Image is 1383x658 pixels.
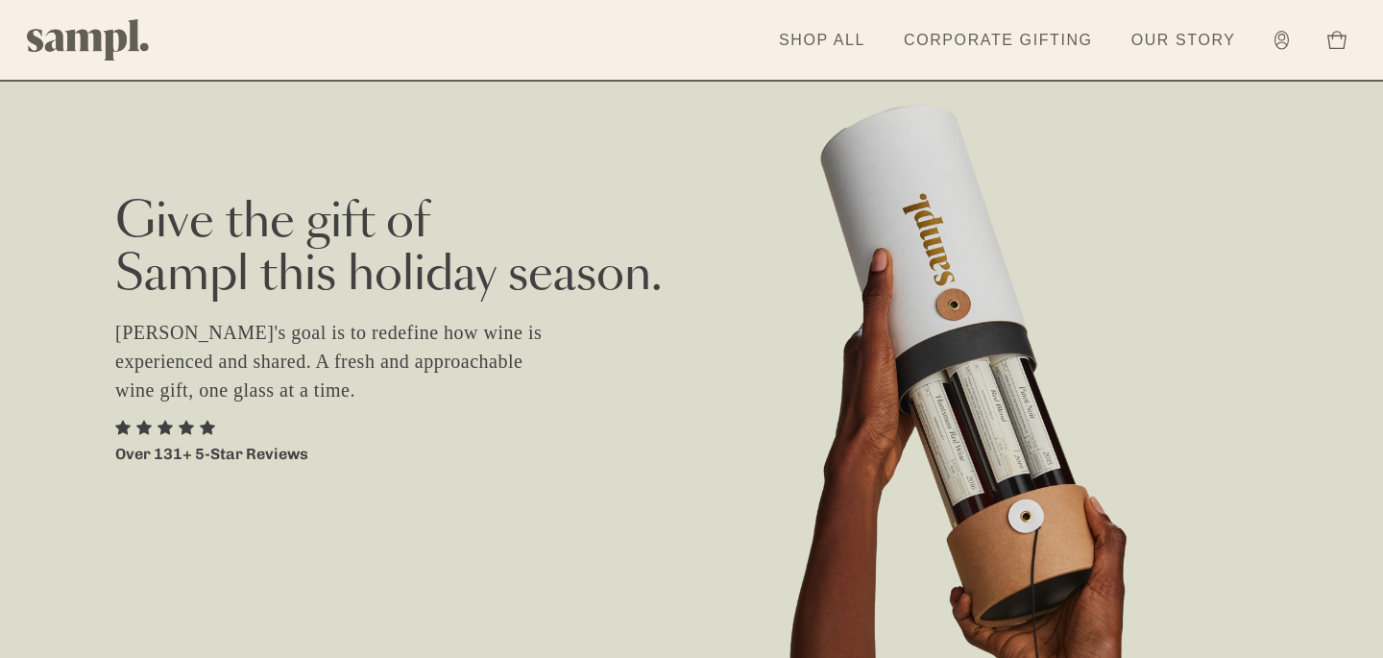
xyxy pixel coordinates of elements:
a: Corporate Gifting [894,19,1103,61]
a: Shop All [769,19,875,61]
p: [PERSON_NAME]'s goal is to redefine how wine is experienced and shared. A fresh and approachable ... [115,318,567,404]
a: Our Story [1122,19,1246,61]
p: Over 131+ 5-Star Reviews [115,443,308,466]
img: Sampl logo [27,19,150,61]
h2: Give the gift of Sampl this holiday season. [115,197,1268,303]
